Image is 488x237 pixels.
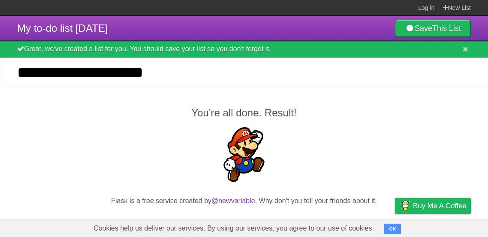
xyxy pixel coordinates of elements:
a: @newvariable [211,197,255,204]
span: Cookies help us deliver our services. By using our services, you agree to our use of cookies. [85,220,383,237]
button: OK [384,224,401,234]
span: Buy me a coffee [413,198,467,213]
span: My to-do list [DATE] [17,22,108,34]
a: Buy me a coffee [395,198,471,214]
h2: You're all done. Result! [17,105,471,121]
img: Super Mario [217,127,271,182]
img: Buy me a coffee [399,198,411,213]
a: SaveThis List [395,20,471,37]
iframe: X Post Button [229,217,259,229]
p: Flask is a free service created by . Why don't you tell your friends about it. [17,196,471,206]
b: This List [432,24,461,33]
